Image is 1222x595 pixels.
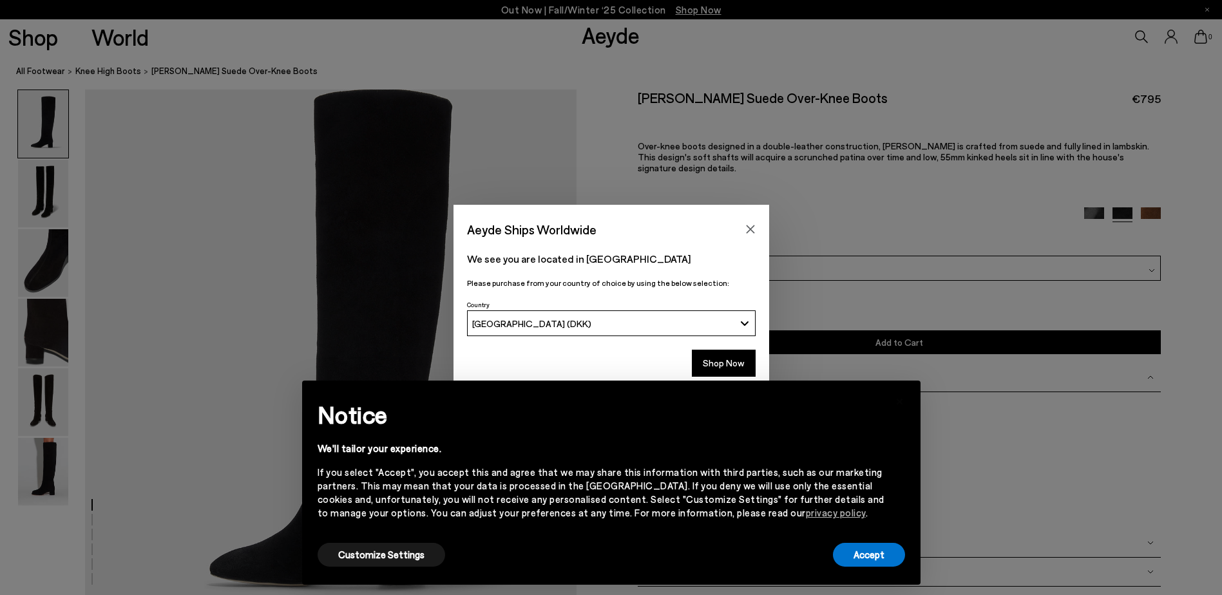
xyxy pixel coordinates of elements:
button: Close this notice [884,384,915,415]
h2: Notice [318,398,884,431]
button: Close [741,220,760,239]
span: × [895,390,904,409]
p: We see you are located in [GEOGRAPHIC_DATA] [467,251,756,267]
span: Aeyde Ships Worldwide [467,218,597,241]
a: privacy policy [806,507,866,518]
span: Country [467,301,490,308]
button: Accept [833,543,905,567]
button: Shop Now [692,350,756,377]
p: Please purchase from your country of choice by using the below selection: [467,277,756,289]
button: Customize Settings [318,543,445,567]
span: [GEOGRAPHIC_DATA] (DKK) [472,318,591,329]
div: If you select "Accept", you accept this and agree that we may share this information with third p... [318,466,884,520]
div: We'll tailor your experience. [318,442,884,455]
